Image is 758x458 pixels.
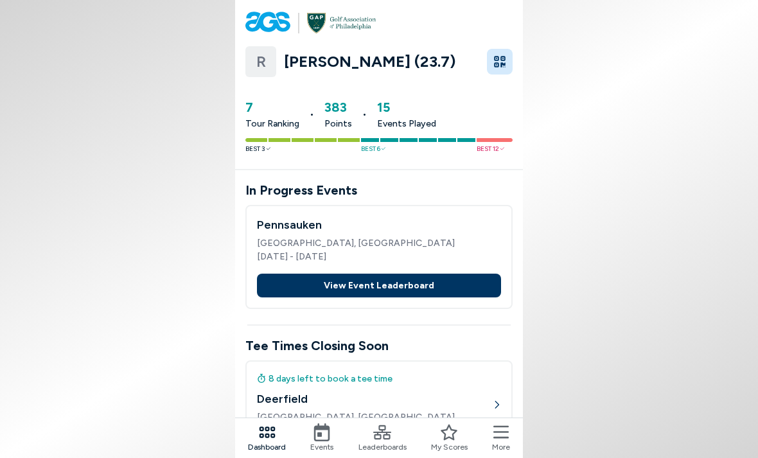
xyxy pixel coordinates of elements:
span: Tour Ranking [245,117,299,130]
h3: Tee Times Closing Soon [245,336,513,355]
div: 8 days left to book a tee time [257,372,492,385]
span: [DATE] - [DATE] [257,250,501,263]
a: Events [310,423,333,453]
span: 15 [377,98,436,117]
span: Dashboard [248,441,286,453]
a: My Scores [431,423,468,453]
span: 7 [245,98,299,117]
span: R [256,50,266,73]
span: 383 [324,98,352,117]
span: My Scores [431,441,468,453]
h3: In Progress Events [245,181,513,200]
h4: Pennsauken [257,216,501,234]
span: Leaderboards [358,441,407,453]
span: Events Played [377,117,436,130]
img: logo [307,13,376,33]
a: 8 days left to book a tee timeDeerfield[GEOGRAPHIC_DATA], [GEOGRAPHIC_DATA][DATE] - [DATE] [245,360,513,454]
span: Best 6 [361,144,385,154]
span: More [492,441,510,453]
span: Best 3 [245,144,270,154]
span: Points [324,117,352,130]
button: View Event Leaderboard [257,274,501,297]
a: Dashboard [248,423,286,453]
span: [GEOGRAPHIC_DATA], [GEOGRAPHIC_DATA] [257,410,492,424]
span: Events [310,441,333,453]
button: More [492,423,510,453]
span: Best 12 [477,144,504,154]
span: • [362,107,367,121]
h4: Deerfield [257,391,492,408]
a: [PERSON_NAME] (23.7) [284,53,479,71]
span: [GEOGRAPHIC_DATA], [GEOGRAPHIC_DATA] [257,236,501,250]
a: Leaderboards [358,423,407,453]
a: R [245,46,276,77]
span: • [310,107,314,121]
